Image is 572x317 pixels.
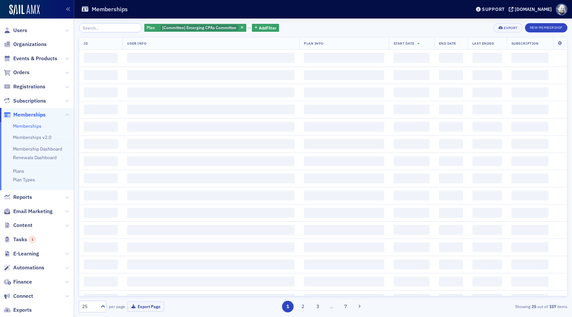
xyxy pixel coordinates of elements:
[472,225,502,235] span: ‌
[84,242,118,252] span: ‌
[13,97,46,105] span: Subscriptions
[127,242,295,252] span: ‌
[511,105,548,114] span: ‌
[439,87,463,97] span: ‌
[340,301,352,312] button: 7
[511,208,548,218] span: ‌
[84,294,118,304] span: ‌
[4,208,53,215] a: Email Marketing
[511,259,548,269] span: ‌
[439,294,463,304] span: ‌
[439,225,463,235] span: ‌
[144,24,246,32] div: [Committee] Emerging CPAs Committee
[394,208,430,218] span: ‌
[127,277,295,287] span: ‌
[472,173,502,183] span: ‌
[127,173,295,183] span: ‌
[304,277,384,287] span: ‌
[439,173,463,183] span: ‌
[84,105,118,114] span: ‌
[13,222,32,229] span: Content
[304,139,384,149] span: ‌
[304,225,384,235] span: ‌
[394,87,430,97] span: ‌
[439,53,463,63] span: ‌
[84,70,118,80] span: ‌
[511,294,548,304] span: ‌
[394,191,430,201] span: ‌
[13,306,32,314] span: Exports
[84,208,118,218] span: ‌
[472,105,502,114] span: ‌
[511,53,548,63] span: ‌
[394,122,430,132] span: ‌
[394,173,430,183] span: ‌
[304,156,384,166] span: ‌
[127,301,164,312] button: Export Page
[79,23,142,32] input: Search…
[13,208,53,215] span: Email Marketing
[439,70,463,80] span: ‌
[472,259,502,269] span: ‌
[394,294,430,304] span: ‌
[147,25,155,30] span: Plan
[84,191,118,201] span: ‌
[13,146,62,152] a: Membership Dashboard
[4,264,44,271] a: Automations
[4,111,46,118] a: Memberships
[304,191,384,201] span: ‌
[511,87,548,97] span: ‌
[511,242,548,252] span: ‌
[439,41,456,46] span: End Date
[472,242,502,252] span: ‌
[13,123,41,129] a: Memberships
[13,250,39,257] span: E-Learning
[13,168,24,174] a: Plans
[327,303,336,309] span: …
[127,156,295,166] span: ‌
[394,105,430,114] span: ‌
[13,194,32,201] span: Reports
[84,156,118,166] span: ‌
[472,41,494,46] span: Last Ended
[304,105,384,114] span: ‌
[4,55,57,62] a: Events & Products
[439,156,463,166] span: ‌
[312,301,324,312] button: 3
[439,277,463,287] span: ‌
[4,222,32,229] a: Content
[394,53,430,63] span: ‌
[509,7,554,12] button: [DOMAIN_NAME]
[511,139,548,149] span: ‌
[29,236,36,243] div: 1
[548,303,557,309] strong: 157
[13,111,46,118] span: Memberships
[472,122,502,132] span: ‌
[4,41,47,48] a: Organizations
[394,70,430,80] span: ‌
[511,122,548,132] span: ‌
[409,303,567,309] div: Showing out of items
[472,70,502,80] span: ‌
[92,5,128,13] h1: Memberships
[4,293,33,300] a: Connect
[9,5,40,15] img: SailAMX
[127,191,295,201] span: ‌
[4,83,45,90] a: Registrations
[394,259,430,269] span: ‌
[84,173,118,183] span: ‌
[439,105,463,114] span: ‌
[394,277,430,287] span: ‌
[504,26,517,30] div: Export
[13,236,36,243] span: Tasks
[13,177,35,183] a: Plan Types
[394,139,430,149] span: ‌
[127,53,295,63] span: ‌
[304,294,384,304] span: ‌
[304,242,384,252] span: ‌
[84,87,118,97] span: ‌
[304,41,323,46] span: Plan Info
[472,156,502,166] span: ‌
[84,225,118,235] span: ‌
[439,242,463,252] span: ‌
